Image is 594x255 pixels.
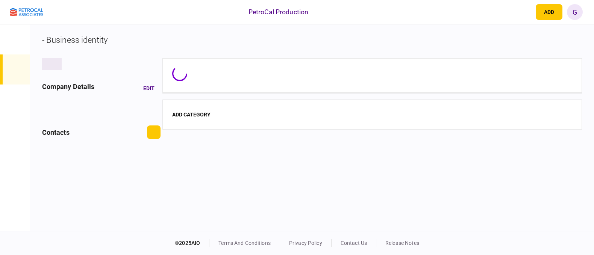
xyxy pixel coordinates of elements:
button: open notifications list [515,4,531,20]
a: contact us [341,240,367,246]
div: company details [42,81,95,95]
a: release notes [385,240,419,246]
div: - Business identity [42,34,108,46]
a: privacy policy [289,240,322,246]
button: open adding identity options [536,4,562,20]
button: Edit [137,81,161,95]
button: add category [172,112,211,118]
img: client company logo [10,8,44,17]
button: G [567,4,583,20]
div: PetroCal Production [249,7,309,17]
a: terms and conditions [218,240,271,246]
div: contacts [42,127,70,137]
div: © 2025 AIO [175,239,209,247]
